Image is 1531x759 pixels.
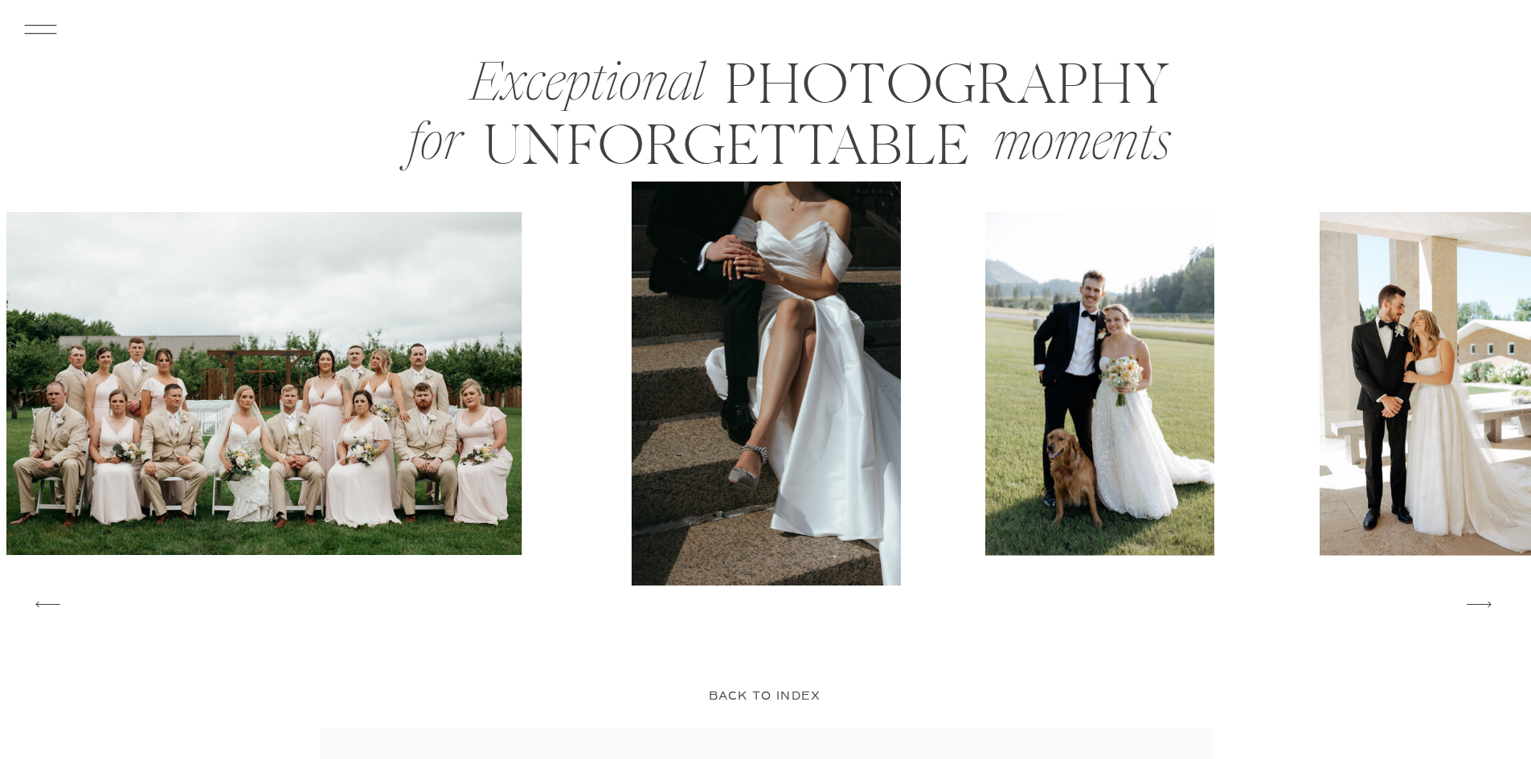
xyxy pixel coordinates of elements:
[908,115,1256,156] p: moments
[260,115,608,156] p: for
[414,55,762,96] p: Exceptional
[473,116,980,197] h2: unforgettable
[694,55,1201,136] h2: PHOTOGRAphy
[702,688,829,708] a: back to index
